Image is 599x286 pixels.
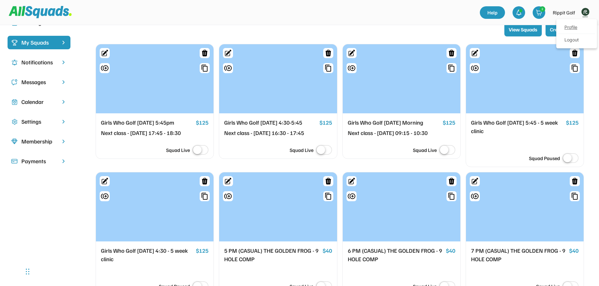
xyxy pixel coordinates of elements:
img: chevron-right.svg [60,59,67,65]
div: 7 PM (CASUAL) THE GOLDEN FROG - 9 HOLE COMP [471,246,567,263]
div: Next class - [DATE] 17:45 - 18:30 [101,129,193,138]
img: Icon%20copy%2016.svg [11,119,18,125]
a: Help [480,6,505,19]
img: Icon%20%2823%29.svg [11,40,18,46]
img: bell-03%20%281%29.svg [516,9,522,16]
img: Rippitlogov2_green.png [579,6,591,19]
img: chevron-right.svg [60,79,67,85]
div: $40 [569,246,579,255]
div: Rippit Golf [553,9,575,16]
img: chevron-right.svg [60,99,67,105]
img: chevron-right%20copy%203.svg [60,40,67,46]
div: $125 [196,118,208,127]
img: Icon%20%2815%29.svg [11,158,18,165]
div: Squad Paused [529,154,560,162]
img: Squad%20Logo.svg [9,6,72,18]
div: Payments [21,157,57,165]
div: Girls Who Golf [DATE] Morning [348,118,440,127]
div: Girls Who Golf [DATE] 5:45 - 5 week clinic [471,118,563,135]
div: 5 PM (CASUAL) THE GOLDEN FROG - 9 HOLE COMP [224,246,320,263]
img: Icon%20copy%204.svg [11,59,18,66]
div: Girls Who Golf [DATE] 4:30 - 5 week clinic [101,246,193,263]
div: Calendar [21,98,57,106]
div: Girls Who Golf [DATE] 4:30-5:45 [224,118,317,127]
img: Icon%20copy%205.svg [11,79,18,85]
div: Squad Live [166,146,190,154]
div: Next class - [DATE] 16:30 - 17:45 [224,129,317,138]
img: Icon%20copy%207.svg [11,99,18,105]
button: View Squads [504,23,542,36]
div: My Squads [21,38,57,47]
div: Next class - [DATE] 09:15 - 10:30 [348,129,440,138]
div: Messages [21,78,57,86]
div: $40 [323,246,332,255]
img: Icon%20copy%208.svg [11,138,18,145]
div: Girls Who Golf [DATE] 5:45pm [101,118,193,127]
img: shopping-cart-01%20%281%29.svg [536,9,542,16]
img: chevron-right.svg [60,119,67,125]
div: Membership [21,137,57,146]
div: $125 [443,118,455,127]
div: Squad Live [290,146,313,154]
div: Notifications [21,58,57,67]
button: Create Squad [546,23,584,36]
div: $125 [566,118,579,127]
div: $125 [319,118,332,127]
div: Settings [21,117,57,126]
div: Squad Live [413,146,437,154]
div: $40 [446,246,455,255]
div: 6 PM (CASUAL) THE GOLDEN FROG - 9 HOLE COMP [348,246,443,263]
img: chevron-right.svg [60,158,67,164]
img: chevron-right.svg [60,138,67,144]
div: $125 [196,246,208,255]
div: Logout [558,34,595,46]
div: 2 [540,7,545,11]
a: Profile [558,21,595,34]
